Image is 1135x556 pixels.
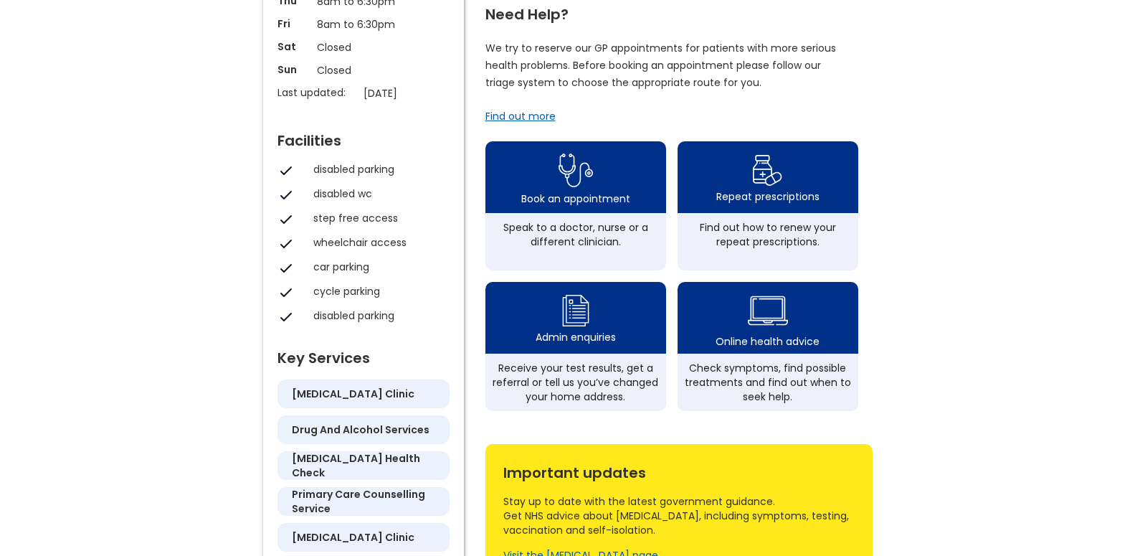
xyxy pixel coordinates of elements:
[364,85,457,101] p: [DATE]
[716,189,820,204] div: Repeat prescriptions
[503,458,855,480] div: Important updates
[313,162,442,176] div: disabled parking
[485,39,837,91] p: We try to reserve our GP appointments for patients with more serious health problems. Before book...
[678,282,858,411] a: health advice iconOnline health adviceCheck symptoms, find possible treatments and find out when ...
[493,361,659,404] div: Receive your test results, get a referral or tell us you’ve changed your home address.
[277,39,310,54] p: Sat
[485,282,666,411] a: admin enquiry iconAdmin enquiriesReceive your test results, get a referral or tell us you’ve chan...
[521,192,630,206] div: Book an appointment
[493,220,659,249] div: Speak to a doctor, nurse or a different clinician.
[277,17,310,31] p: Fri
[292,423,429,437] h5: drug and alcohol services
[317,62,410,78] p: Closed
[485,109,556,123] a: Find out more
[313,308,442,323] div: disabled parking
[559,149,593,192] img: book appointment icon
[313,187,442,201] div: disabled wc
[277,85,356,100] p: Last updated:
[277,126,450,148] div: Facilities
[292,451,435,480] h5: [MEDICAL_DATA] health check
[292,387,414,401] h5: [MEDICAL_DATA] clinic
[313,260,442,274] div: car parking
[716,334,820,349] div: Online health advice
[292,530,414,545] h5: [MEDICAL_DATA] clinic
[678,141,858,270] a: repeat prescription iconRepeat prescriptionsFind out how to renew your repeat prescriptions.
[685,220,851,249] div: Find out how to renew your repeat prescriptions.
[485,141,666,270] a: book appointment icon Book an appointmentSpeak to a doctor, nurse or a different clinician.
[536,330,616,344] div: Admin enquiries
[503,494,855,537] div: Stay up to date with the latest government guidance. Get NHS advice about [MEDICAL_DATA], includi...
[277,62,310,77] p: Sun
[752,151,783,189] img: repeat prescription icon
[317,39,410,55] p: Closed
[317,17,410,32] p: 8am to 6:30pm
[748,287,788,334] img: health advice icon
[292,487,435,516] h5: primary care counselling service
[313,284,442,298] div: cycle parking
[685,361,851,404] div: Check symptoms, find possible treatments and find out when to seek help.
[313,235,442,250] div: wheelchair access
[560,291,592,330] img: admin enquiry icon
[313,211,442,225] div: step free access
[277,344,450,365] div: Key Services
